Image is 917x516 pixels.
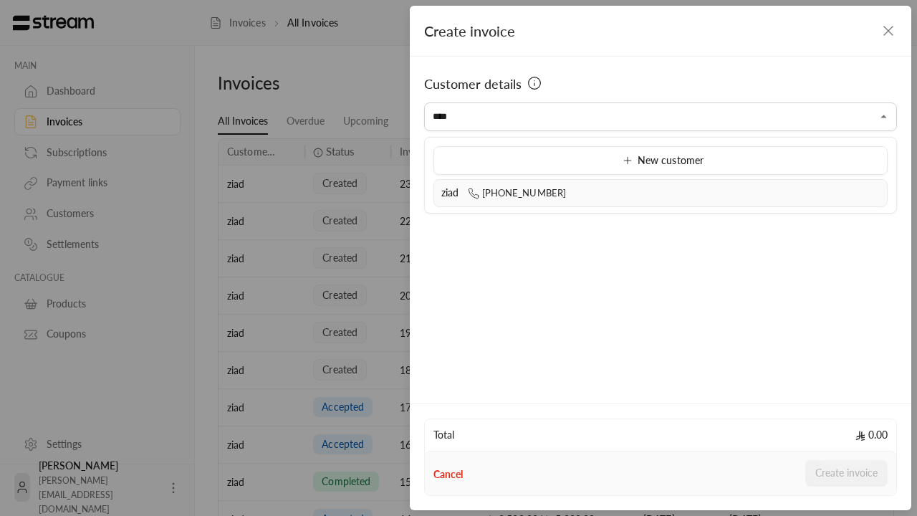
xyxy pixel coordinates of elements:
[875,108,893,125] button: Close
[424,74,522,94] span: Customer details
[424,22,515,39] span: Create invoice
[618,154,704,166] span: New customer
[433,428,454,442] span: Total
[433,467,463,482] button: Cancel
[855,428,888,442] span: 0.00
[468,187,567,199] span: [PHONE_NUMBER]
[441,186,459,199] span: ziad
